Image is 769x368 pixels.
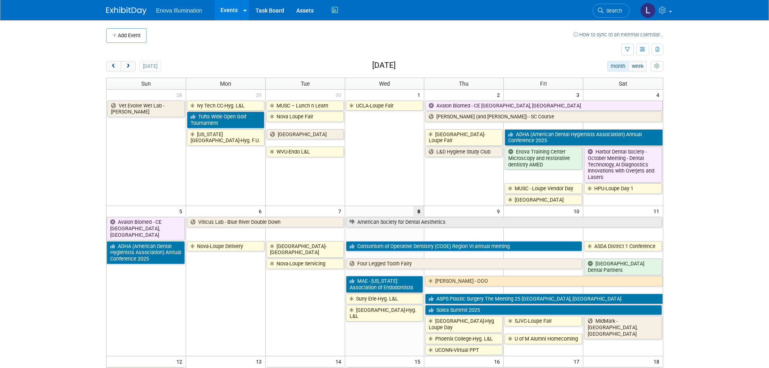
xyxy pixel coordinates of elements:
button: prev [106,61,121,71]
span: 16 [493,356,503,366]
span: 1 [417,90,424,100]
span: 6 [258,206,265,216]
a: ASPS Plastic Surgery The Meeting 25 [GEOGRAPHIC_DATA], [GEOGRAPHIC_DATA] [425,294,662,304]
button: next [121,61,136,71]
button: [DATE] [139,61,161,71]
button: month [607,61,629,71]
a: Viticus Lab - Blue River Double Down [187,217,344,227]
a: MUSC - Loupe Vendor Day [505,183,582,194]
button: week [628,61,647,71]
a: [GEOGRAPHIC_DATA] [266,129,344,140]
a: ADHA (American Dental Hygienists Association) Annual Conference 2025 [505,129,662,146]
a: Nova Loupe Fair [266,111,344,122]
a: Nova-Loupe Servicing [266,259,344,269]
a: Phoenix College-Hyg. L&L [425,334,503,344]
a: Nova-Loupe Delivery [187,241,264,252]
span: 29 [255,90,265,100]
span: 5 [178,206,186,216]
span: 15 [414,356,424,366]
span: 14 [335,356,345,366]
a: ADHA (American Dental Hygienists Association) Annual Conference 2025 [107,241,185,264]
a: MUSC – Lunch n Learn [266,101,344,111]
span: 12 [176,356,186,366]
span: Sun [141,80,151,87]
a: [PERSON_NAME] - OOO [425,276,662,286]
a: Tufts Wide Open Golf Tournament [187,111,264,128]
span: 28 [176,90,186,100]
span: Enova Illumination [156,7,202,14]
a: [PERSON_NAME] (and [PERSON_NAME]) - SC Course [425,111,662,122]
a: [GEOGRAPHIC_DATA]-Hyg Loupe Day [425,316,503,332]
span: 9 [496,206,503,216]
a: American Society for Dental Aesthetics [346,217,662,227]
img: ExhibitDay [106,7,147,15]
a: UCONN-Virtual PPT [425,345,503,355]
a: L&D Hygiene Study Club [425,147,503,157]
span: 11 [653,206,663,216]
a: Ivy Tech CC-Hyg. L&L [187,101,264,111]
span: Thu [459,80,469,87]
a: [GEOGRAPHIC_DATA]-Hyg. L&L [346,305,423,322]
span: Fri [540,80,547,87]
a: Consortium of Operative Dentistry (CODE) Region VI annual meeting [346,241,583,252]
button: myCustomButton [651,61,663,71]
a: Vet Evolve Wet Lab - [PERSON_NAME] [107,101,185,117]
span: Search [603,8,622,14]
a: Suny Erie-Hyg. L&L [346,294,423,304]
a: [GEOGRAPHIC_DATA] Dental Partners [584,259,662,275]
a: Four Legged Tooth Fairy [346,259,583,269]
a: MidMark - [GEOGRAPHIC_DATA], [GEOGRAPHIC_DATA] [584,316,662,339]
i: Personalize Calendar [654,64,660,69]
span: 13 [255,356,265,366]
span: 8 [413,206,424,216]
span: 17 [573,356,583,366]
span: 3 [576,90,583,100]
span: 2 [496,90,503,100]
a: [US_STATE][GEOGRAPHIC_DATA]-Hyg. F.U. [187,129,264,146]
a: Avalon Biomed - CE [GEOGRAPHIC_DATA], [GEOGRAPHIC_DATA] [107,217,185,240]
span: 10 [573,206,583,216]
a: [GEOGRAPHIC_DATA]-[GEOGRAPHIC_DATA] [266,241,344,258]
a: Harbor Dental Society - October Meeting - Dental Technology, AI Diagnostics Innovations with Over... [584,147,662,183]
span: Mon [220,80,231,87]
a: How to sync to an external calendar... [573,32,663,38]
a: HPU-Loupe Day 1 [584,183,662,194]
a: ASDA District 1 Conference [584,241,662,252]
span: 18 [653,356,663,366]
a: UCLA-Loupe Fair [346,101,423,111]
h2: [DATE] [372,61,396,70]
a: SJVC-Loupe Fair [505,316,582,326]
a: U of M Alumni Homecoming [505,334,582,344]
img: Lucas Mlinarcik [640,3,656,18]
span: Tue [301,80,310,87]
a: MAE - [US_STATE] Association of Endodontists [346,276,423,292]
a: Enova Training Center Microscopy and restorative dentistry AMED [505,147,582,170]
a: Solea Summit 2025 [425,305,662,315]
a: Avalon Biomed - CE [GEOGRAPHIC_DATA], [GEOGRAPHIC_DATA] [425,101,662,111]
span: 7 [337,206,345,216]
span: 30 [335,90,345,100]
a: WVU-Endo L&L [266,147,344,157]
a: [GEOGRAPHIC_DATA] [505,195,582,205]
a: Search [593,4,630,18]
span: Wed [379,80,390,87]
a: [GEOGRAPHIC_DATA]-Loupe Fair [425,129,503,146]
span: Sat [619,80,627,87]
span: 4 [656,90,663,100]
button: Add Event [106,28,147,43]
